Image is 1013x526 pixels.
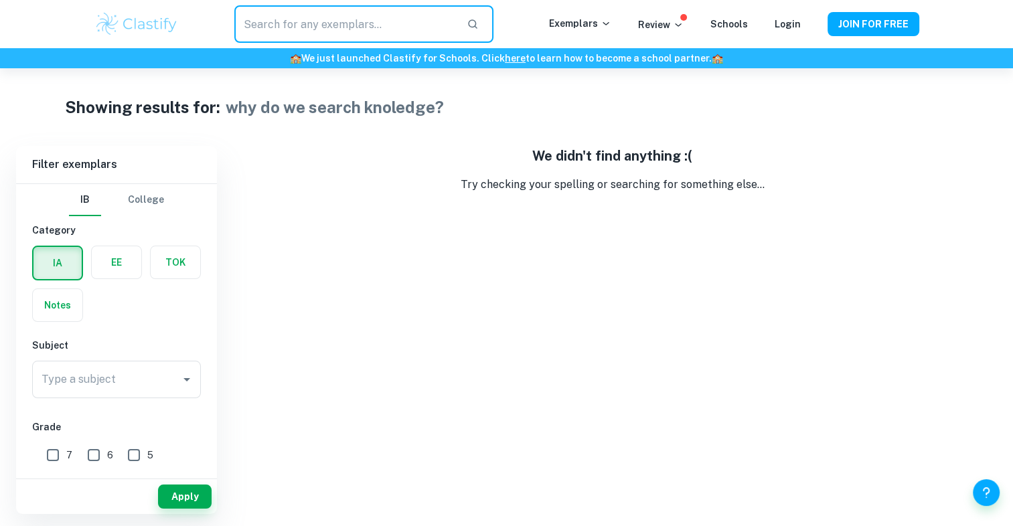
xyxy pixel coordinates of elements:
span: 5 [147,448,153,462]
h1: Showing results for: [65,95,220,119]
input: Search for any exemplars... [234,5,455,43]
button: College [128,184,164,216]
span: 7 [66,448,72,462]
button: IB [69,184,101,216]
button: IA [33,247,82,279]
div: Filter type choice [69,184,164,216]
button: Notes [33,289,82,321]
p: Exemplars [549,16,611,31]
a: Schools [710,19,748,29]
h6: Category [32,223,201,238]
button: Open [177,370,196,389]
h6: Grade [32,420,201,434]
button: Help and Feedback [973,479,1000,506]
span: 6 [107,448,113,462]
span: 🏫 [290,53,301,64]
button: EE [92,246,141,278]
h6: We just launched Clastify for Schools. Click to learn how to become a school partner. [3,51,1010,66]
h1: why do we search knoledge? [226,95,444,119]
button: Apply [158,485,212,509]
p: Review [638,17,684,32]
h6: Filter exemplars [16,146,217,183]
button: JOIN FOR FREE [828,12,919,36]
span: 🏫 [712,53,723,64]
h5: We didn't find anything :( [228,146,997,166]
img: Clastify logo [94,11,179,37]
h6: Subject [32,338,201,353]
button: TOK [151,246,200,278]
a: here [505,53,526,64]
p: Try checking your spelling or searching for something else... [228,177,997,193]
a: Login [775,19,801,29]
